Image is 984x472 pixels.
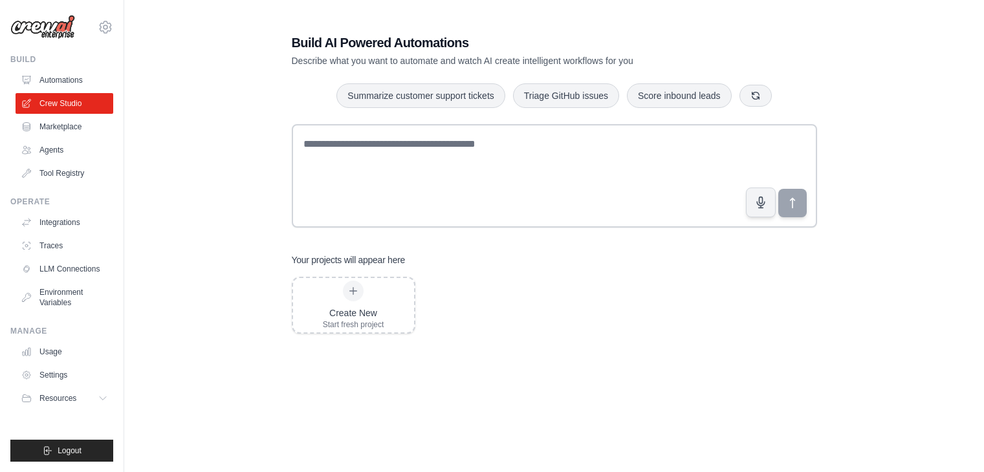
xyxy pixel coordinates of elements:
a: Tool Registry [16,163,113,184]
button: Click to speak your automation idea [746,188,776,217]
div: Manage [10,326,113,336]
div: Build [10,54,113,65]
button: Resources [16,388,113,409]
h3: Your projects will appear here [292,253,406,266]
button: Logout [10,440,113,462]
img: Logo [10,15,75,39]
a: Automations [16,70,113,91]
a: Usage [16,341,113,362]
button: Get new suggestions [739,85,772,107]
a: LLM Connections [16,259,113,279]
div: Start fresh project [323,319,384,330]
div: Operate [10,197,113,207]
a: Environment Variables [16,282,113,313]
a: Marketplace [16,116,113,137]
div: Create New [323,306,384,319]
span: Logout [58,445,82,456]
h1: Build AI Powered Automations [292,34,727,52]
a: Settings [16,365,113,385]
a: Traces [16,235,113,256]
button: Summarize customer support tickets [336,83,505,108]
span: Resources [39,393,76,403]
p: Describe what you want to automate and watch AI create intelligent workflows for you [292,54,727,67]
a: Crew Studio [16,93,113,114]
button: Score inbound leads [627,83,732,108]
a: Agents [16,140,113,160]
a: Integrations [16,212,113,233]
button: Triage GitHub issues [513,83,619,108]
